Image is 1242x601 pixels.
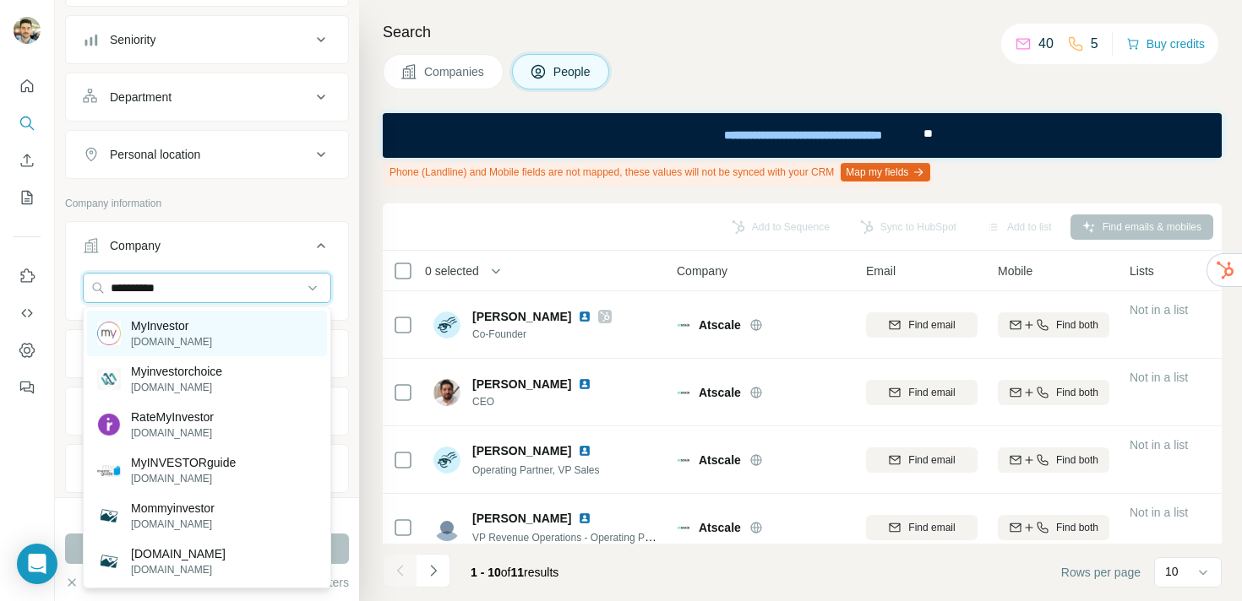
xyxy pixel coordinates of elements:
span: 11 [511,566,525,579]
button: Clear [65,574,113,591]
span: Lists [1130,263,1154,279]
p: [DOMAIN_NAME] [131,517,215,532]
span: Atscale [699,519,741,536]
button: Industry [66,333,348,374]
button: Seniority [66,19,348,60]
img: Logo of Atscale [677,521,690,534]
span: Find email [908,385,955,400]
p: [DOMAIN_NAME] [131,471,236,486]
button: Annual revenue ($) [66,448,348,489]
button: My lists [14,182,41,213]
span: Companies [424,63,486,80]
img: RateMyInvestor [97,413,121,436]
div: Company [110,237,161,254]
p: Myinvestorchoice [131,363,222,380]
img: Avatar [433,514,460,541]
img: Mommyinvestor [97,504,121,528]
img: LinkedIn logo [578,377,591,391]
span: Co-Founder [472,327,612,342]
p: Mommyinvestor [131,500,215,517]
span: Atscale [699,452,741,468]
button: Company [66,225,348,273]
button: Department [66,77,348,117]
span: Not in a list [1130,506,1188,519]
span: Find both [1056,385,1098,400]
button: Find email [866,312,978,338]
button: Feedback [14,372,41,403]
button: Find both [998,447,1109,473]
h4: Search [383,20,1222,44]
button: Personal location [66,134,348,175]
button: Search [14,108,41,138]
p: RateMyInvestor [131,409,214,425]
span: Not in a list [1130,438,1188,452]
p: [DOMAIN_NAME] [131,334,212,349]
img: MyINVESTORguide [97,458,121,482]
span: Find both [1056,520,1098,535]
img: LinkedIn logo [578,512,591,525]
div: Personal location [110,146,200,163]
p: 10 [1165,563,1179,580]
span: Email [866,263,896,279]
img: LinkedIn logo [578,444,591,458]
span: Mobile [998,263,1032,279]
span: Rows per page [1061,564,1141,581]
button: HQ location [66,391,348,431]
p: 40 [1038,34,1054,54]
span: [PERSON_NAME] [472,377,571,391]
img: Avatar [433,311,460,338]
button: Dashboard [14,335,41,365]
p: Company information [65,196,349,211]
button: Buy credits [1126,32,1205,56]
span: [PERSON_NAME] [472,308,571,325]
span: of [501,566,511,579]
img: Logo of Atscale [677,386,690,399]
img: MyInvestor [97,322,121,345]
button: Find both [998,515,1109,540]
button: Navigate to next page [417,554,450,587]
p: [DOMAIN_NAME] [131,380,222,395]
p: MyINVESTORguide [131,454,236,471]
span: [PERSON_NAME] [472,510,571,527]
button: Map my fields [841,163,930,181]
span: VP Revenue Operations - Operating Partner [472,530,671,544]
span: Find email [908,317,955,333]
button: Enrich CSV [14,145,41,176]
img: Myinvestorchoice [97,367,121,391]
img: Avatar [433,447,460,474]
span: results [471,566,558,579]
span: 1 - 10 [471,566,501,579]
img: LinkedIn logo [578,310,591,323]
span: [PERSON_NAME] [472,442,571,459]
div: Phone (Landline) and Mobile fields are not mapped, these values will not be synced with your CRM [383,158,934,187]
span: Find email [908,452,955,468]
button: Find both [998,312,1109,338]
span: Find email [908,520,955,535]
button: Find both [998,380,1109,405]
img: Logo of Atscale [677,453,690,467]
button: Use Surfe API [14,298,41,328]
p: [DOMAIN_NAME] [131,562,226,577]
p: 5 [1091,34,1098,54]
span: Atscale [699,317,741,333]
div: Open Intercom Messenger [17,544,57,584]
div: Department [110,89,172,106]
span: Company [677,263,727,279]
button: Use Surfe on LinkedIn [14,261,41,291]
button: Quick start [14,71,41,101]
div: Seniority [110,31,155,48]
img: Logo of Atscale [677,318,690,332]
span: Find both [1056,452,1098,468]
span: 0 selected [425,263,479,279]
span: Find both [1056,317,1098,333]
span: Atscale [699,384,741,401]
span: People [553,63,592,80]
p: [DOMAIN_NAME] [131,425,214,441]
span: Not in a list [1130,371,1188,384]
img: Avatar [14,17,41,44]
button: Find email [866,447,978,473]
img: Avatar [433,379,460,406]
button: Find email [866,515,978,540]
p: [DOMAIN_NAME] [131,545,226,562]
